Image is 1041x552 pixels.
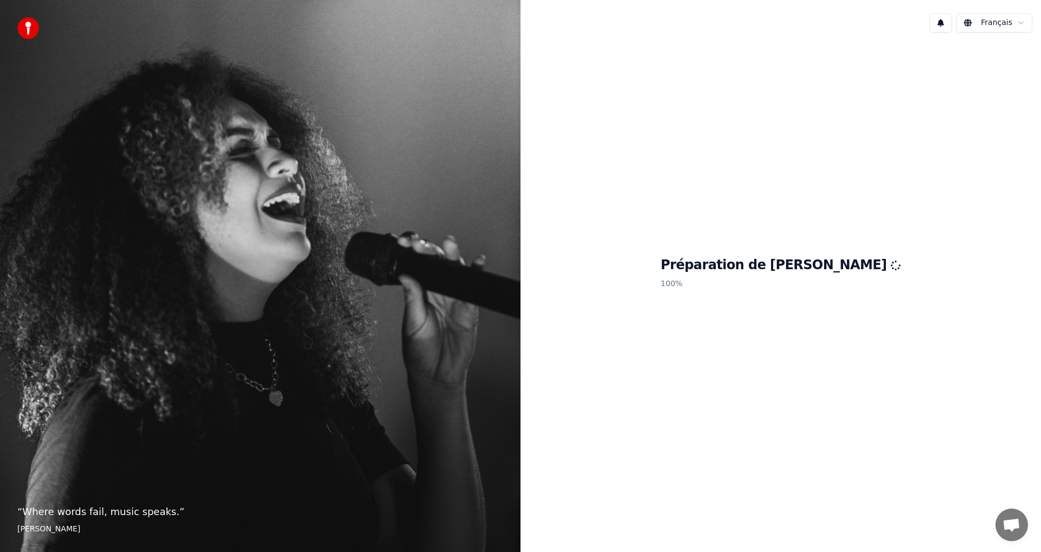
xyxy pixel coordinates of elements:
[17,17,39,39] img: youka
[995,509,1028,541] a: Ouvrir le chat
[17,504,503,519] p: “ Where words fail, music speaks. ”
[661,257,901,274] h1: Préparation de [PERSON_NAME]
[661,274,901,294] p: 100 %
[17,524,503,535] footer: [PERSON_NAME]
